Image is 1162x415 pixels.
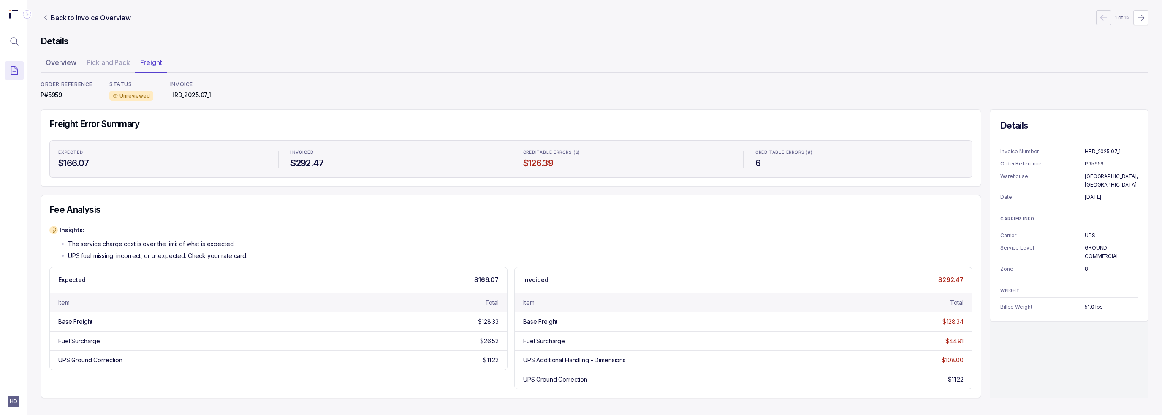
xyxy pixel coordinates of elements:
p: INVOICE [170,81,211,88]
p: STATUS [109,81,153,88]
p: Creditable Errors ($) [523,150,581,155]
ul: Tab Group [41,56,1148,73]
li: Statistic Creditable Errors (#) [750,144,969,174]
p: UPS fuel missing, incorrect, or unexpected. Check your rate card. [68,252,247,260]
div: $44.91 [945,337,964,345]
div: Item [523,298,534,307]
div: Total [950,298,964,307]
ul: Information Summary [1000,231,1138,273]
p: Invoiced [523,276,548,284]
p: The service charge cost is over the limit of what is expected. [68,240,235,248]
div: UPS Ground Correction [58,356,122,364]
p: $166.07 [474,276,499,284]
p: Carrier [1000,231,1085,240]
p: Date [1000,193,1085,201]
h4: Details [1000,120,1138,132]
div: Unreviewed [109,91,153,101]
p: P#5959 [1085,160,1138,168]
li: Statistic Creditable Errors ($) [518,144,736,174]
ul: Information Summary [1000,147,1138,201]
p: Invoice Number [1000,147,1085,156]
div: $128.34 [942,317,964,326]
li: Statistic Invoiced [285,144,504,174]
h4: $166.07 [58,157,266,169]
p: P#5959 [41,91,92,99]
p: Freight [140,57,162,68]
button: Menu Icon Button DocumentTextIcon [5,61,24,80]
p: Zone [1000,265,1085,273]
div: Fuel Surcharge [58,337,100,345]
p: CARRIER INFO [1000,217,1138,222]
li: Statistic Expected [53,144,271,174]
div: UPS Ground Correction [523,375,587,384]
p: [GEOGRAPHIC_DATA], [GEOGRAPHIC_DATA] [1085,172,1138,189]
p: GROUND COMMERCIAL [1085,244,1138,260]
p: Insights: [60,226,247,234]
p: UPS [1085,231,1138,240]
div: Item [58,298,69,307]
p: 1 of 12 [1115,14,1130,22]
div: $108.00 [942,356,964,364]
p: HRD_2025.07_1 [1085,147,1138,156]
p: $292.47 [938,276,964,284]
p: Overview [46,57,76,68]
ul: Information Summary [1000,303,1138,311]
div: Fuel Surcharge [523,337,565,345]
button: User initials [8,396,19,407]
li: Tab Freight [135,56,167,73]
h4: Details [41,35,1148,47]
h4: 6 [755,157,964,169]
h4: Fee Analysis [49,204,972,216]
a: Link Back to Invoice Overview [41,13,133,23]
button: Next Page [1133,10,1148,25]
p: Order Reference [1000,160,1085,168]
div: $26.52 [480,337,499,345]
p: [DATE] [1085,193,1138,201]
div: $11.22 [483,356,499,364]
p: Invoiced [290,150,313,155]
li: Tab Overview [41,56,81,73]
div: Collapse Icon [22,9,32,19]
p: Expected [58,150,83,155]
h4: $126.39 [523,157,731,169]
p: HRD_2025.07_1 [170,91,211,99]
p: Expected [58,276,86,284]
h4: $292.47 [290,157,499,169]
h4: Freight Error Summary [49,118,972,130]
p: 8 [1085,265,1138,273]
div: Base Freight [58,317,92,326]
p: Warehouse [1000,172,1085,189]
ul: Statistic Highlights [49,140,972,178]
p: WEIGHT [1000,288,1138,293]
div: UPS Additional Handling - Dimensions [523,356,626,364]
p: Back to Invoice Overview [51,13,131,23]
p: Service Level [1000,244,1085,260]
p: Creditable Errors (#) [755,150,813,155]
div: $128.33 [478,317,499,326]
div: Base Freight [523,317,557,326]
p: Billed Weight [1000,303,1085,311]
p: ORDER REFERENCE [41,81,92,88]
button: Menu Icon Button MagnifyingGlassIcon [5,32,24,51]
div: Total [485,298,499,307]
div: $11.22 [948,375,964,384]
p: 51.0 lbs [1085,303,1138,311]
